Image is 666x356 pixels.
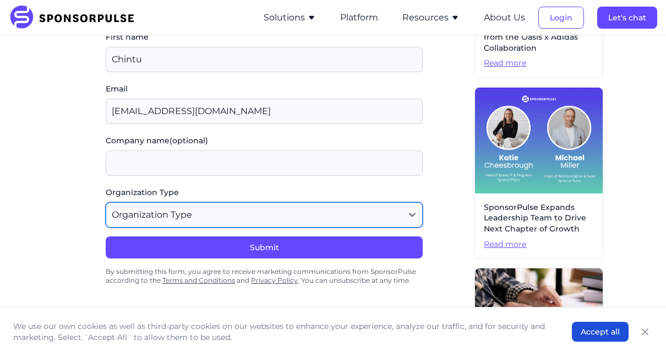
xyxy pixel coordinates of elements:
[340,13,378,23] a: Platform
[251,276,298,284] a: Privacy Policy
[106,187,423,198] label: Organization Type
[106,236,423,258] button: Submit
[484,11,525,24] button: About Us
[475,88,602,193] img: Katie Cheesbrough and Michael Miller Join SponsorPulse to Accelerate Strategic Services
[538,13,584,23] a: Login
[264,11,316,24] button: Solutions
[106,263,423,289] div: By submitting this form, you agree to receive marketing communications from SponsorPulse accordin...
[538,7,584,29] button: Login
[474,87,603,259] a: SponsorPulse Expands Leadership Team to Drive Next Chapter of GrowthRead more
[106,83,423,94] label: Email
[9,6,143,30] img: SponsorPulse
[597,13,657,23] a: Let's chat
[484,13,525,23] a: About Us
[572,322,629,342] button: Accept all
[484,239,593,250] span: Read more
[162,276,235,284] a: Terms and Conditions
[611,303,666,356] iframe: Chat Widget
[484,202,593,235] span: SponsorPulse Expands Leadership Team to Drive Next Chapter of Growth
[13,321,550,343] p: We use our own cookies as well as third-party cookies on our websites to enhance your experience,...
[106,31,423,42] label: First name
[484,58,593,69] span: Read more
[597,7,657,29] button: Let's chat
[402,11,460,24] button: Resources
[106,135,423,146] label: Company name (optional)
[484,21,593,53] span: What Brands Can Learn from the Oasis x Adidas Collaboration
[340,11,378,24] button: Platform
